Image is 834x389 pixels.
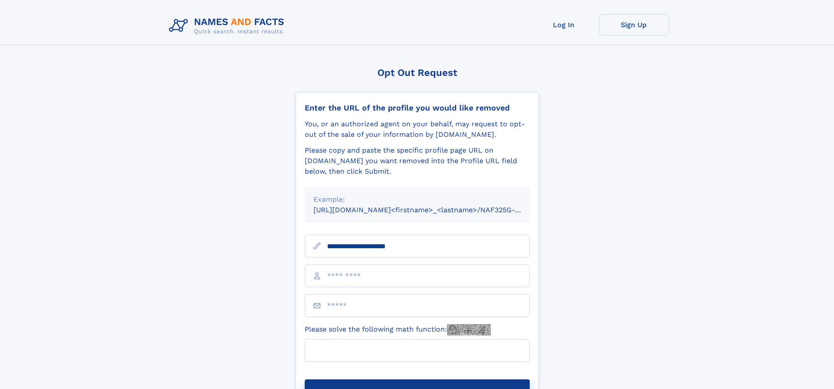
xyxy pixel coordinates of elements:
label: Please solve the following math function: [305,324,491,335]
img: Logo Names and Facts [165,14,292,38]
div: Opt Out Request [296,67,539,78]
small: [URL][DOMAIN_NAME]<firstname>_<lastname>/NAF325G-xxxxxxxx [313,206,546,214]
div: Enter the URL of the profile you would like removed [305,103,530,113]
a: Log In [529,14,599,36]
div: You, or an authorized agent on your behalf, may request to opt-out of the sale of your informatio... [305,119,530,140]
div: Please copy and paste the specific profile page URL on [DOMAIN_NAME] you want removed into the Pr... [305,145,530,177]
div: Example: [313,194,521,205]
a: Sign Up [599,14,669,36]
